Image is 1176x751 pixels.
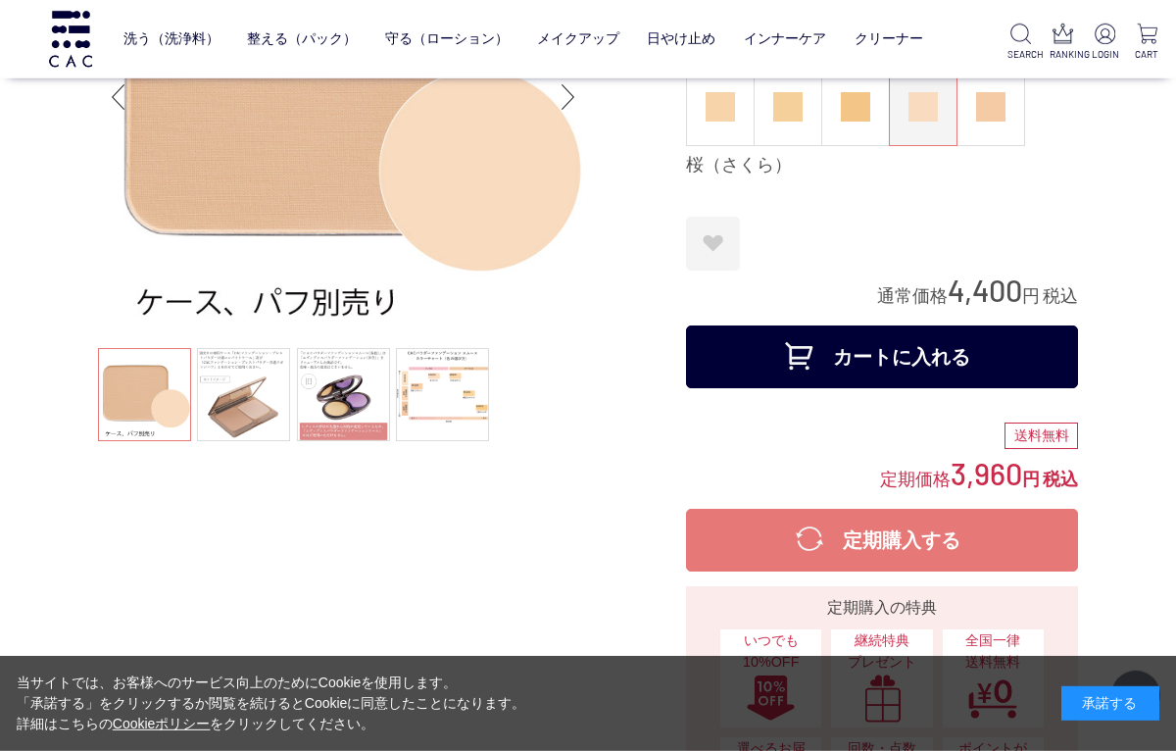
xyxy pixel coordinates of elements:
[755,69,821,145] a: 蜂蜜（はちみつ）
[953,630,1034,673] span: 全国一律 送料無料
[951,455,1022,491] span: 3,960
[908,92,938,122] img: 桜（さくら）
[686,217,740,271] a: お気に入りに登録する
[976,92,1005,122] img: 薄紅（うすべに）
[1061,686,1159,721] div: 承諾する
[1134,47,1160,62] p: CART
[686,325,1078,388] button: カートに入れる
[1050,47,1076,62] p: RANKING
[821,68,890,146] dl: 小麦（こむぎ）
[773,92,803,122] img: 蜂蜜（はちみつ）
[647,16,715,62] a: 日やけ止め
[744,16,826,62] a: インナーケア
[686,509,1078,572] button: 定期購入する
[948,272,1022,308] span: 4,400
[855,16,923,62] a: クリーナー
[46,11,95,67] img: logo
[822,69,889,145] a: 小麦（こむぎ）
[686,154,1078,177] div: 桜（さくら）
[1092,47,1118,62] p: LOGIN
[1092,24,1118,62] a: LOGIN
[841,630,922,673] span: 継続特典 プレゼント
[1007,24,1034,62] a: SEARCH
[1022,286,1040,306] span: 円
[537,16,619,62] a: メイクアップ
[841,92,870,122] img: 小麦（こむぎ）
[694,596,1070,620] div: 定期購入の特典
[1004,423,1078,450] div: 送料無料
[956,68,1025,146] dl: 薄紅（うすべに）
[687,69,754,145] a: 生成（きなり）
[1043,286,1078,306] span: 税込
[686,68,755,146] dl: 生成（きなり）
[706,92,735,122] img: 生成（きなり）
[889,68,957,146] dl: 桜（さくら）
[1043,470,1078,489] span: 税込
[113,716,211,731] a: Cookieポリシー
[1007,47,1034,62] p: SEARCH
[880,468,951,489] span: 定期価格
[1022,470,1040,489] span: 円
[98,58,137,136] div: Previous slide
[17,673,526,734] div: 当サイトでは、お客様へのサービス向上のためにCookieを使用します。 「承諾する」をクリックするか閲覧を続けるとCookieに同意したことになります。 詳細はこちらの をクリックしてください。
[754,68,822,146] dl: 蜂蜜（はちみつ）
[123,16,220,62] a: 洗う（洗浄料）
[385,16,509,62] a: 守る（ローション）
[1134,24,1160,62] a: CART
[877,286,948,306] span: 通常価格
[957,69,1024,145] a: 薄紅（うすべに）
[730,630,811,673] span: いつでも10%OFF
[247,16,357,62] a: 整える（パック）
[1050,24,1076,62] a: RANKING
